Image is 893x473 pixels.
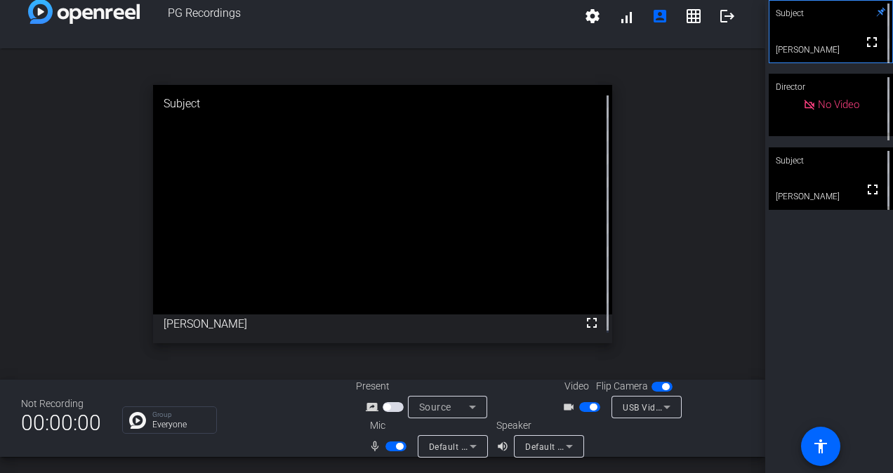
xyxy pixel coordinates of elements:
div: Director [769,74,893,100]
mat-icon: account_box [651,8,668,25]
span: Source [419,401,451,413]
span: Flip Camera [596,379,648,394]
mat-icon: fullscreen [864,181,881,198]
div: Mic [356,418,496,433]
mat-icon: volume_up [496,438,513,455]
p: Everyone [152,420,209,429]
mat-icon: accessibility [812,438,829,455]
mat-icon: fullscreen [583,314,600,331]
span: No Video [818,98,859,111]
span: Default - Speakers (Cirrus Logic XU) [525,441,672,452]
div: Present [356,379,496,394]
span: USB Video Device (0c45:6d24) [623,401,747,413]
p: Group [152,411,209,418]
div: Subject [769,147,893,174]
mat-icon: fullscreen [864,34,880,51]
span: 00:00:00 [21,406,101,440]
mat-icon: mic_none [369,438,385,455]
span: Video [564,379,589,394]
mat-icon: screen_share_outline [366,399,383,415]
span: Default - Microphone Array on SoundWire Device (2- Cirrus Logic XU) [429,441,711,452]
img: Chat Icon [129,412,146,429]
mat-icon: videocam_outline [562,399,579,415]
div: Speaker [496,418,581,433]
mat-icon: settings [584,8,601,25]
div: Subject [153,85,612,123]
mat-icon: logout [719,8,736,25]
mat-icon: grid_on [685,8,702,25]
div: Not Recording [21,397,101,411]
